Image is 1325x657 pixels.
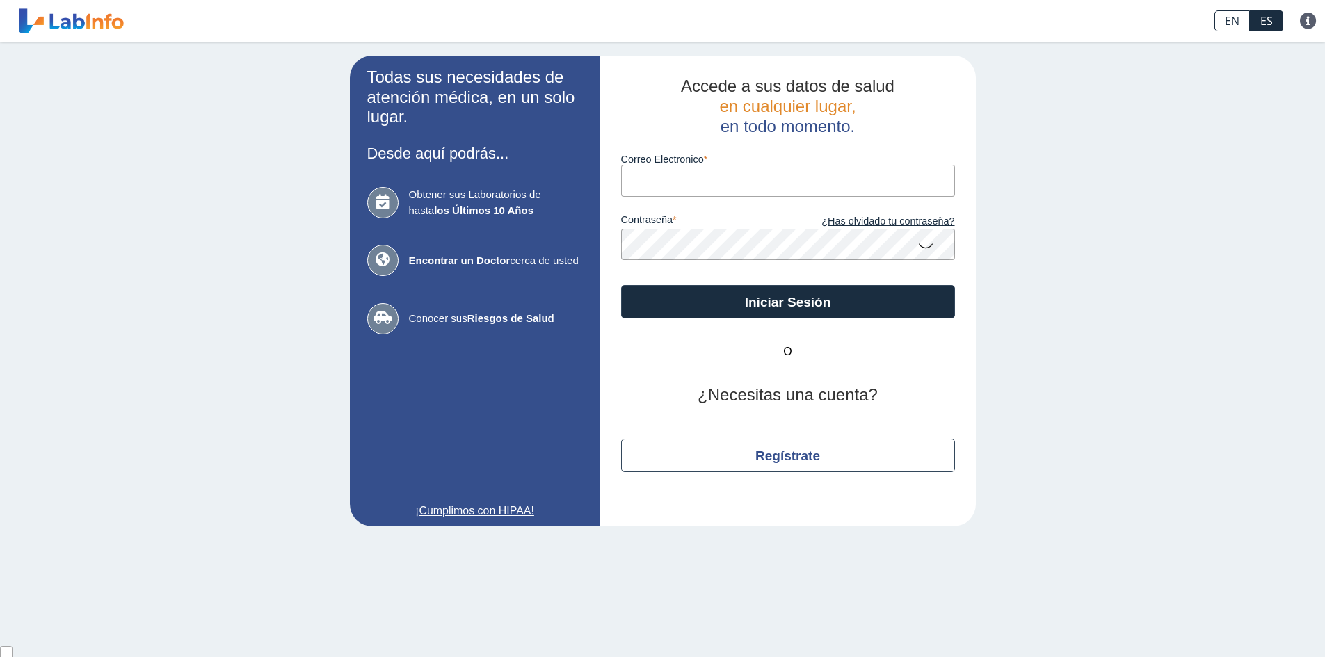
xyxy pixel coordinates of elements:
[621,285,955,318] button: Iniciar Sesión
[367,503,583,519] a: ¡Cumplimos con HIPAA!
[621,385,955,405] h2: ¿Necesitas una cuenta?
[1214,10,1250,31] a: EN
[409,253,583,269] span: cerca de usted
[1250,10,1283,31] a: ES
[467,312,554,324] b: Riesgos de Salud
[621,214,788,229] label: contraseña
[746,343,830,360] span: O
[409,187,583,218] span: Obtener sus Laboratorios de hasta
[409,254,511,266] b: Encontrar un Doctor
[621,439,955,472] button: Regístrate
[788,214,955,229] a: ¿Has olvidado tu contraseña?
[409,311,583,327] span: Conocer sus
[621,154,955,165] label: Correo Electronico
[719,97,856,115] span: en cualquier lugar,
[721,117,855,136] span: en todo momento.
[367,145,583,162] h3: Desde aquí podrás...
[367,67,583,127] h2: Todas sus necesidades de atención médica, en un solo lugar.
[434,204,533,216] b: los Últimos 10 Años
[681,76,894,95] span: Accede a sus datos de salud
